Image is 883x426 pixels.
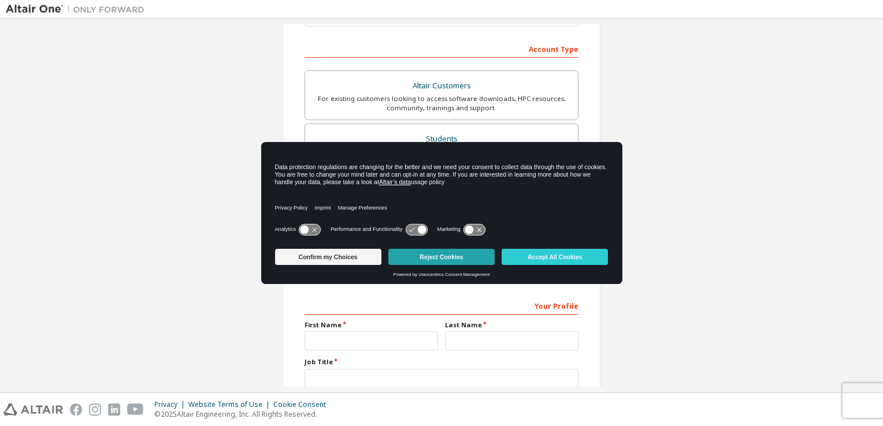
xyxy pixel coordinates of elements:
[108,403,120,416] img: linkedin.svg
[445,320,578,330] label: Last Name
[312,78,571,94] div: Altair Customers
[70,403,82,416] img: facebook.svg
[154,400,188,409] div: Privacy
[273,400,333,409] div: Cookie Consent
[188,400,273,409] div: Website Terms of Use
[154,409,333,419] p: © 2025 Altair Engineering, Inc. All Rights Reserved.
[89,403,101,416] img: instagram.svg
[305,320,438,330] label: First Name
[305,39,578,58] div: Account Type
[3,403,63,416] img: altair_logo.svg
[305,357,578,367] label: Job Title
[127,403,144,416] img: youtube.svg
[6,3,150,15] img: Altair One
[312,131,571,147] div: Students
[305,296,578,315] div: Your Profile
[312,94,571,113] div: For existing customers looking to access software downloads, HPC resources, community, trainings ...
